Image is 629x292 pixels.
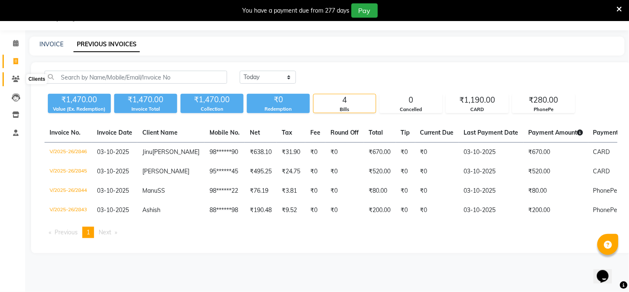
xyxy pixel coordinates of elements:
[314,106,376,113] div: Bills
[45,227,618,238] nav: Pagination
[45,201,92,220] td: V/2025-26/2843
[524,181,588,201] td: ₹80.00
[459,162,524,181] td: 03-10-2025
[142,206,160,214] span: Ashish
[396,181,415,201] td: ₹0
[415,181,459,201] td: ₹0
[513,94,575,106] div: ₹280.00
[152,148,199,156] span: [PERSON_NAME]
[245,143,277,162] td: ₹638.10
[245,201,277,220] td: ₹190.48
[513,106,575,113] div: PhonePe
[464,129,519,136] span: Last Payment Date
[325,201,364,220] td: ₹0
[282,129,292,136] span: Tax
[39,40,63,48] a: INVOICE
[396,143,415,162] td: ₹0
[459,143,524,162] td: 03-10-2025
[210,129,240,136] span: Mobile No.
[325,162,364,181] td: ₹0
[45,143,92,162] td: V/2025-26/2846
[446,106,508,113] div: CARD
[364,143,396,162] td: ₹670.00
[45,181,92,201] td: V/2025-26/2844
[114,94,177,106] div: ₹1,470.00
[243,6,350,15] div: You have a payment due from 277 days
[305,181,325,201] td: ₹0
[446,94,508,106] div: ₹1,190.00
[45,71,227,84] input: Search by Name/Mobile/Email/Invoice No
[26,74,47,85] div: Clients
[55,228,78,236] span: Previous
[325,181,364,201] td: ₹0
[142,167,189,175] span: [PERSON_NAME]
[181,106,244,113] div: Collection
[529,129,583,136] span: Payment Amount
[396,201,415,220] td: ₹0
[364,181,396,201] td: ₹80.00
[325,143,364,162] td: ₹0
[593,187,618,194] span: PhonePe
[48,94,111,106] div: ₹1,470.00
[310,129,320,136] span: Fee
[99,228,111,236] span: Next
[97,206,129,214] span: 03-10-2025
[369,129,383,136] span: Total
[330,129,359,136] span: Round Off
[142,148,152,156] span: Jinu
[277,181,305,201] td: ₹3.81
[401,129,410,136] span: Tip
[97,187,129,194] span: 03-10-2025
[415,162,459,181] td: ₹0
[277,201,305,220] td: ₹9.52
[50,129,81,136] span: Invoice No.
[86,228,90,236] span: 1
[97,129,132,136] span: Invoice Date
[181,94,244,106] div: ₹1,470.00
[250,129,260,136] span: Net
[415,143,459,162] td: ₹0
[97,148,129,156] span: 03-10-2025
[245,181,277,201] td: ₹76.19
[364,201,396,220] td: ₹200.00
[593,148,610,156] span: CARD
[396,162,415,181] td: ₹0
[73,37,140,52] a: PREVIOUS INVOICES
[45,162,92,181] td: V/2025-26/2845
[593,206,618,214] span: PhonePe
[420,129,454,136] span: Current Due
[459,181,524,201] td: 03-10-2025
[314,94,376,106] div: 4
[247,94,310,106] div: ₹0
[524,162,588,181] td: ₹520.00
[593,167,610,175] span: CARD
[142,129,178,136] span: Client Name
[277,162,305,181] td: ₹24.75
[157,187,165,194] span: SS
[524,201,588,220] td: ₹200.00
[364,162,396,181] td: ₹520.00
[524,143,588,162] td: ₹670.00
[142,187,157,194] span: Manu
[415,201,459,220] td: ₹0
[305,201,325,220] td: ₹0
[305,162,325,181] td: ₹0
[459,201,524,220] td: 03-10-2025
[97,167,129,175] span: 03-10-2025
[114,106,177,113] div: Invoice Total
[380,94,442,106] div: 0
[594,258,621,284] iframe: chat widget
[305,143,325,162] td: ₹0
[277,143,305,162] td: ₹31.90
[247,106,310,113] div: Redemption
[380,106,442,113] div: Cancelled
[48,106,111,113] div: Value (Ex. Redemption)
[351,3,378,18] button: Pay
[245,162,277,181] td: ₹495.25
